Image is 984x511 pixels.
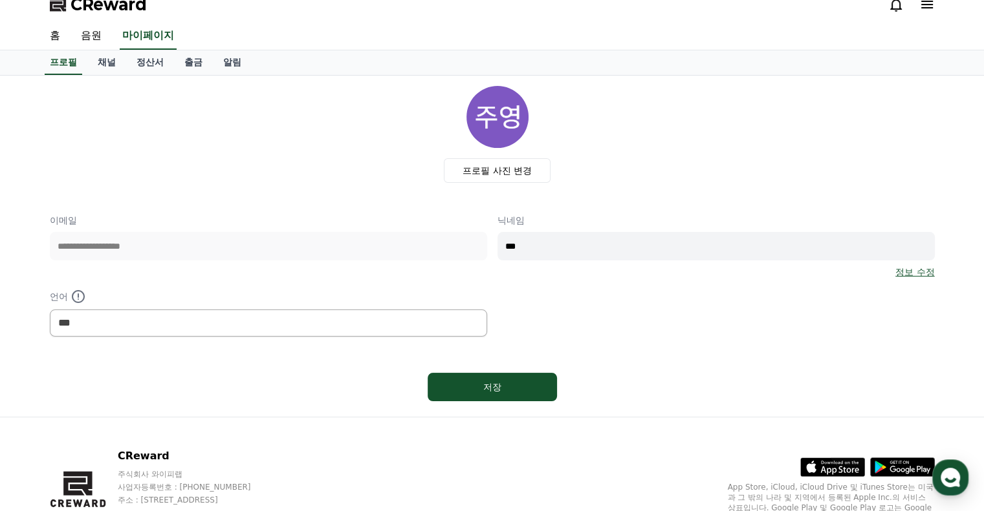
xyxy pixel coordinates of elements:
a: 마이페이지 [120,23,177,50]
span: 설정 [200,423,215,433]
div: 저장 [454,381,531,393]
a: 프로필 [45,50,82,75]
p: 언어 [50,289,487,304]
a: 홈 [39,23,71,50]
p: CReward [118,448,276,464]
p: 주소 : [STREET_ADDRESS] [118,495,276,505]
a: 채널 [87,50,126,75]
p: 이메일 [50,214,487,227]
span: 대화 [118,424,134,434]
a: 정보 수정 [895,266,934,278]
button: 저장 [428,373,557,401]
label: 프로필 사진 변경 [444,158,551,183]
a: 설정 [167,404,248,436]
span: 홈 [41,423,49,433]
p: 주식회사 와이피랩 [118,469,276,479]
a: 음원 [71,23,112,50]
a: 홈 [4,404,85,436]
a: 대화 [85,404,167,436]
a: 정산서 [126,50,174,75]
img: profile_image [466,86,529,148]
a: 알림 [213,50,252,75]
p: 닉네임 [497,214,935,227]
a: 출금 [174,50,213,75]
p: 사업자등록번호 : [PHONE_NUMBER] [118,482,276,492]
